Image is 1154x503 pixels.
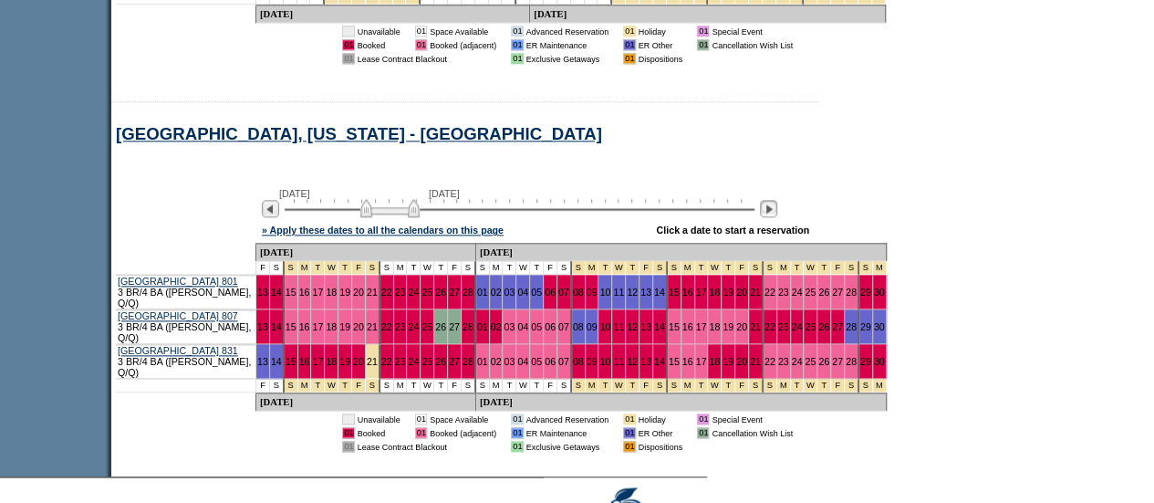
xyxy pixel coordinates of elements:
[517,356,528,367] a: 04
[285,261,298,275] td: President's Week 2026
[712,414,793,424] td: Special Event
[846,356,857,367] a: 28
[712,26,793,37] td: Special Event
[874,356,885,367] a: 30
[612,261,626,275] td: Spring Break Wk 1 2026
[408,356,419,367] a: 24
[408,287,419,298] a: 24
[298,261,312,275] td: President's Week 2026
[490,261,504,275] td: M
[270,261,285,275] td: S
[256,243,476,261] td: [DATE]
[599,356,610,367] a: 10
[342,53,354,64] td: 01
[682,321,693,332] a: 16
[408,321,419,332] a: 24
[298,379,312,393] td: President's Week 2026
[817,379,831,393] td: Spring Break Wk 3 2026
[352,379,366,393] td: President's Week 2026
[735,379,749,393] td: Spring Break Wk 2 2026
[531,321,542,332] a: 05
[421,379,434,393] td: W
[669,321,680,332] a: 15
[653,261,668,275] td: Spring Break Wk 1 2026
[558,287,569,298] a: 07
[286,287,296,298] a: 15
[708,261,722,275] td: Spring Break Wk 2 2026
[545,321,556,332] a: 06
[531,287,542,298] a: 05
[367,321,378,332] a: 21
[530,261,544,275] td: T
[448,379,462,393] td: F
[626,379,639,393] td: Spring Break Wk 1 2026
[504,356,515,367] a: 03
[804,379,817,393] td: Spring Break Wk 3 2026
[639,427,683,438] td: ER Other
[118,310,238,321] a: [GEOGRAPHIC_DATA] 807
[750,287,761,298] a: 21
[573,356,584,367] a: 08
[285,379,298,393] td: President's Week 2026
[326,287,337,298] a: 18
[544,379,557,393] td: F
[526,414,609,424] td: Advanced Reservation
[598,379,612,393] td: Spring Break Wk 1 2026
[511,414,523,424] td: 01
[764,379,777,393] td: Spring Break Wk 3 2026
[804,261,817,275] td: Spring Break Wk 3 2026
[118,345,238,356] a: [GEOGRAPHIC_DATA] 831
[311,261,325,275] td: President's Week 2026
[462,261,476,275] td: S
[708,379,722,393] td: Spring Break Wk 2 2026
[640,356,651,367] a: 13
[429,188,460,199] span: [DATE]
[271,287,282,298] a: 14
[415,427,427,438] td: 01
[526,53,609,64] td: Exclusive Getaways
[279,188,310,199] span: [DATE]
[339,321,350,332] a: 19
[709,287,720,298] a: 18
[430,414,496,424] td: Space Available
[669,356,680,367] a: 15
[325,379,338,393] td: President's Week 2026
[712,39,793,50] td: Cancellation Wish List
[697,26,709,37] td: 01
[778,321,789,332] a: 23
[778,356,789,367] a: 23
[587,356,598,367] a: 09
[627,321,638,332] a: 12
[736,287,747,298] a: 20
[612,379,626,393] td: Spring Break Wk 1 2026
[286,356,296,367] a: 15
[257,356,268,367] a: 13
[639,261,653,275] td: Spring Break Wk 1 2026
[511,441,523,452] td: 01
[511,427,523,438] td: 01
[764,287,775,298] a: 22
[544,261,557,275] td: F
[805,356,816,367] a: 25
[805,287,816,298] a: 25
[792,356,803,367] a: 24
[415,26,427,37] td: 01
[491,321,502,332] a: 02
[831,379,845,393] td: Spring Break Wk 3 2026
[587,287,598,298] a: 09
[394,261,408,275] td: M
[325,261,338,275] td: President's Week 2026
[116,124,602,143] a: [GEOGRAPHIC_DATA], [US_STATE] - [GEOGRAPHIC_DATA]
[623,427,635,438] td: 01
[654,356,665,367] a: 14
[749,379,764,393] td: Spring Break Wk 2 2026
[381,321,392,332] a: 22
[722,379,735,393] td: Spring Break Wk 2 2026
[572,379,586,393] td: Spring Break Wk 1 2026
[358,427,400,438] td: Booked
[764,261,777,275] td: Spring Break Wk 3 2026
[791,379,805,393] td: Spring Break Wk 3 2026
[257,287,268,298] a: 13
[421,356,432,367] a: 25
[503,261,516,275] td: T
